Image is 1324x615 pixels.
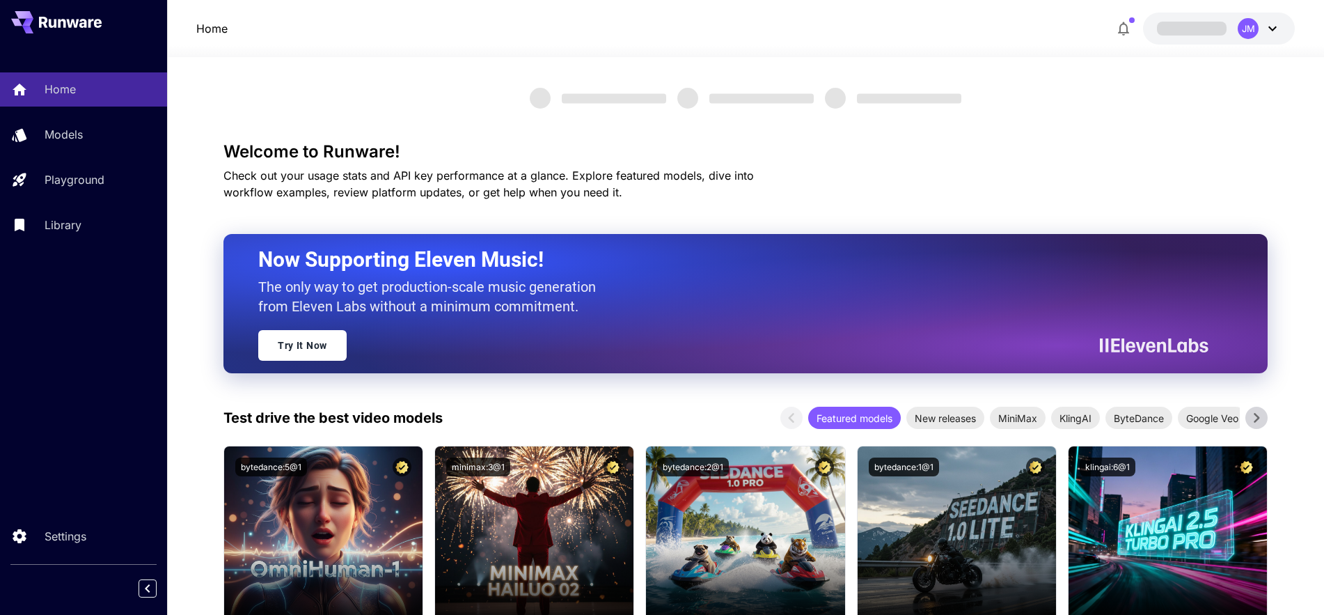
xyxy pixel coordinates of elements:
button: Certified Model – Vetted for best performance and includes a commercial license. [1237,458,1256,476]
span: MiniMax [990,411,1046,426]
h3: Welcome to Runware! [223,142,1268,162]
span: ByteDance [1105,411,1172,426]
button: klingai:6@1 [1080,458,1135,476]
button: bytedance:2@1 [657,458,729,476]
button: Certified Model – Vetted for best performance and includes a commercial license. [604,458,622,476]
p: Library [45,217,81,233]
div: KlingAI [1051,407,1100,429]
div: Google Veo [1178,407,1247,429]
div: Collapse sidebar [149,576,167,601]
button: Collapse sidebar [139,579,157,598]
a: Home [196,20,228,37]
p: Models [45,126,83,143]
div: ByteDance [1105,407,1172,429]
span: New releases [906,411,984,426]
p: The only way to get production-scale music generation from Eleven Labs without a minimum commitment. [258,277,606,316]
button: bytedance:1@1 [869,458,939,476]
span: Featured models [808,411,901,426]
button: Certified Model – Vetted for best performance and includes a commercial license. [815,458,834,476]
button: Certified Model – Vetted for best performance and includes a commercial license. [1026,458,1045,476]
span: Google Veo [1178,411,1247,426]
p: Test drive the best video models [223,407,443,428]
nav: breadcrumb [196,20,228,37]
div: New releases [906,407,984,429]
p: Playground [45,171,104,188]
span: KlingAI [1051,411,1100,426]
a: Try It Now [258,330,347,361]
div: JM [1238,18,1259,39]
p: Settings [45,528,86,545]
p: Home [45,81,76,98]
div: Featured models [808,407,901,429]
button: bytedance:5@1 [235,458,307,476]
button: Certified Model – Vetted for best performance and includes a commercial license. [393,458,411,476]
button: minimax:3@1 [446,458,510,476]
h2: Now Supporting Eleven Music! [258,247,1198,273]
span: Check out your usage stats and API key performance at a glance. Explore featured models, dive int... [223,169,754,199]
button: JM [1143,13,1295,45]
div: MiniMax [990,407,1046,429]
